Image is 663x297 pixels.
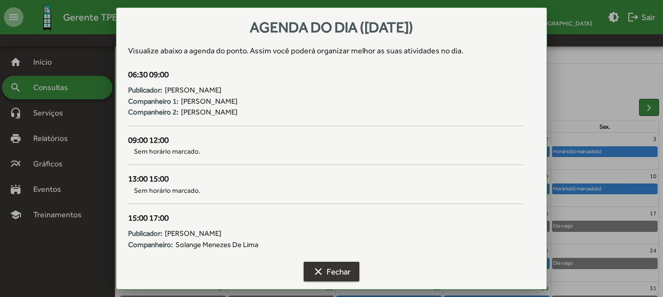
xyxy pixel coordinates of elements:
[128,85,162,96] strong: Publicador:
[128,239,173,251] strong: Companheiro:
[128,185,523,196] span: Sem horário marcado.
[165,228,221,239] span: [PERSON_NAME]
[181,107,238,118] span: [PERSON_NAME]
[128,228,162,239] strong: Publicador:
[128,134,523,147] div: 09:00 12:00
[128,69,523,81] div: 06:30 09:00
[128,212,523,225] div: 15:00 17:00
[250,19,413,36] span: Agenda do dia ([DATE])
[128,45,534,57] div: Visualize abaixo a agenda do ponto . Assim você poderá organizar melhor as suas atividades no dia.
[165,85,221,96] span: [PERSON_NAME]
[128,96,178,107] strong: Companheiro 1:
[128,146,523,157] span: Sem horário marcado.
[312,263,351,280] span: Fechar
[181,96,238,107] span: [PERSON_NAME]
[128,173,523,185] div: 13:00 15:00
[176,239,258,251] span: Solange Menezes De Lima
[312,266,324,277] mat-icon: clear
[304,262,359,281] button: Fechar
[128,107,178,118] strong: Companheiro 2:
